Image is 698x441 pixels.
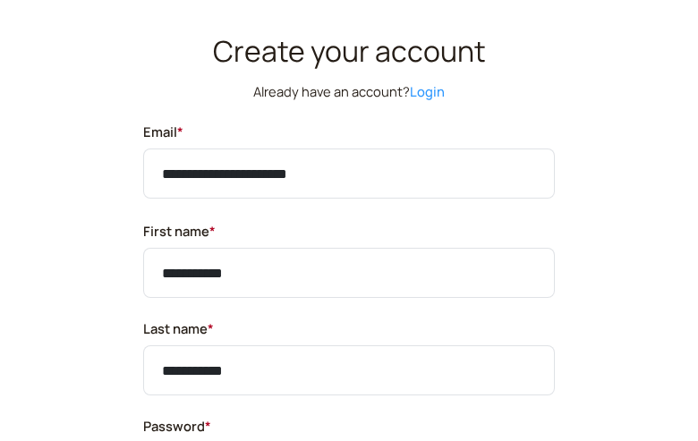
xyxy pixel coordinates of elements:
label: Last name [143,316,555,341]
label: Email [143,119,555,144]
label: Password [143,413,555,438]
a: Login [410,82,445,100]
p: Already have an account? [143,81,555,101]
h1: Create your account [143,31,555,72]
label: First name [143,218,555,243]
